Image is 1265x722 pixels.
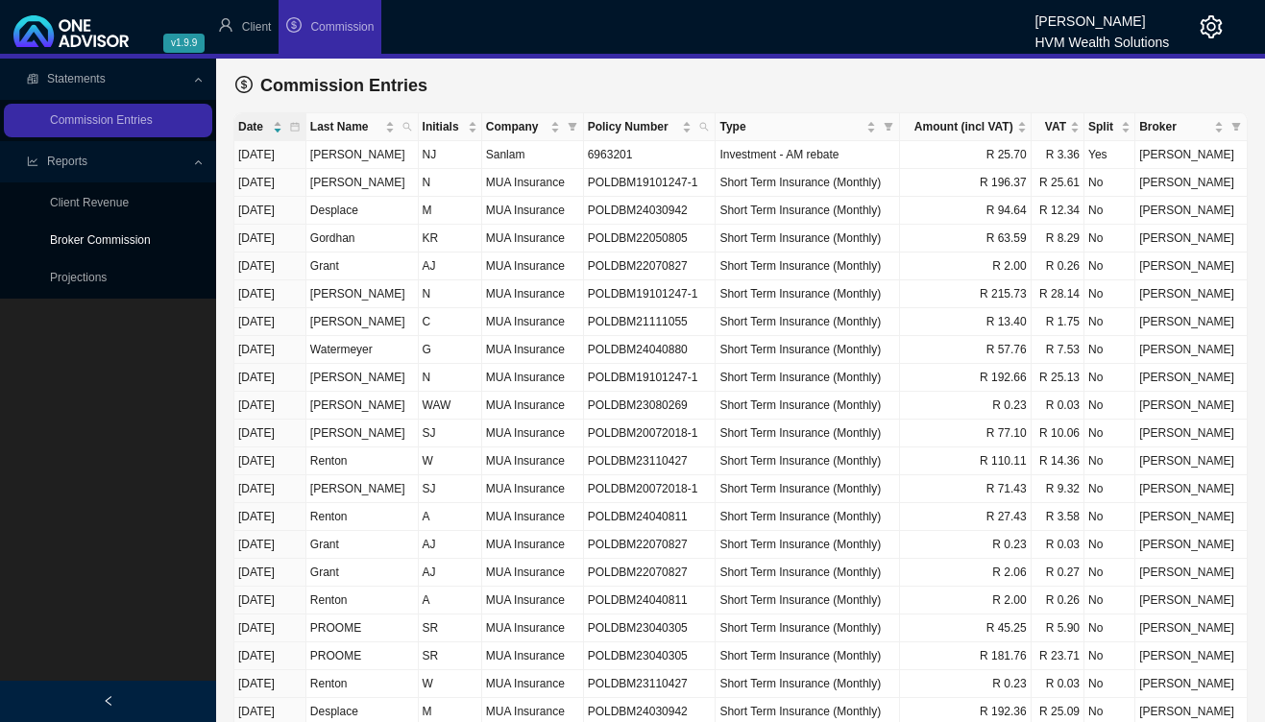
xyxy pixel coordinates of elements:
[486,398,565,412] span: MUA Insurance
[234,280,306,308] td: [DATE]
[27,156,38,167] span: line-chart
[1084,642,1135,670] td: No
[419,670,482,698] td: W
[234,670,306,698] td: [DATE]
[1032,308,1084,336] td: R 1.75
[234,447,306,475] td: [DATE]
[306,113,419,141] th: Last Name
[1139,593,1234,607] span: [PERSON_NAME]
[486,649,565,662] span: MUA Insurance
[419,392,482,420] td: WAW
[486,176,565,189] span: MUA Insurance
[584,169,717,197] td: POLDBM19101247-1
[419,420,482,447] td: SJ
[47,72,106,85] span: Statements
[234,197,306,225] td: [DATE]
[234,531,306,559] td: [DATE]
[1084,336,1135,364] td: No
[419,559,482,587] td: AJ
[306,670,419,698] td: Renton
[486,482,565,495] span: MUA Insurance
[419,141,482,169] td: NJ
[482,113,584,141] th: Company
[1084,253,1135,280] td: No
[719,538,881,551] span: Short Term Insurance (Monthly)
[486,677,565,690] span: MUA Insurance
[242,20,272,34] span: Client
[50,271,107,284] a: Projections
[486,705,565,718] span: MUA Insurance
[419,503,482,531] td: A
[423,117,464,136] span: Initials
[1084,197,1135,225] td: No
[1032,642,1084,670] td: R 23.71
[399,113,416,140] span: search
[419,587,482,614] td: A
[306,475,419,503] td: [PERSON_NAME]
[1034,26,1169,47] div: HVM Wealth Solutions
[310,117,381,136] span: Last Name
[1034,5,1169,26] div: [PERSON_NAME]
[1084,587,1135,614] td: No
[1084,559,1135,587] td: No
[1032,503,1084,531] td: R 3.58
[1084,113,1135,141] th: Split
[1032,559,1084,587] td: R 0.27
[163,34,205,53] span: v1.9.9
[1139,621,1234,635] span: [PERSON_NAME]
[1139,482,1234,495] span: [PERSON_NAME]
[1084,503,1135,531] td: No
[1084,670,1135,698] td: No
[584,420,717,447] td: POLDBM20072018-1
[900,475,1031,503] td: R 71.43
[50,113,153,127] a: Commission Entries
[1139,148,1234,161] span: [PERSON_NAME]
[1139,315,1234,328] span: [PERSON_NAME]
[1032,197,1084,225] td: R 12.34
[1084,475,1135,503] td: No
[1032,670,1084,698] td: R 0.03
[1032,169,1084,197] td: R 25.61
[486,259,565,273] span: MUA Insurance
[1139,566,1234,579] span: [PERSON_NAME]
[1084,169,1135,197] td: No
[13,15,129,47] img: 2df55531c6924b55f21c4cf5d4484680-logo-light.svg
[584,670,717,698] td: POLDBM23110427
[719,510,881,523] span: Short Term Insurance (Monthly)
[1032,113,1084,141] th: VAT
[884,122,893,132] span: filter
[1032,587,1084,614] td: R 0.26
[306,169,419,197] td: [PERSON_NAME]
[1228,113,1245,140] span: filter
[306,280,419,308] td: [PERSON_NAME]
[1200,15,1223,38] span: setting
[486,148,525,161] span: Sanlam
[584,336,717,364] td: POLDBM24040880
[50,233,151,247] a: Broker Commission
[218,17,233,33] span: user
[584,587,717,614] td: POLDBM24040811
[900,253,1031,280] td: R 2.00
[47,155,87,168] span: Reports
[1032,447,1084,475] td: R 14.36
[1032,336,1084,364] td: R 7.53
[1084,364,1135,392] td: No
[900,447,1031,475] td: R 110.11
[419,225,482,253] td: KR
[904,117,1012,136] span: Amount (incl VAT)
[584,447,717,475] td: POLDBM23110427
[584,503,717,531] td: POLDBM24040811
[234,642,306,670] td: [DATE]
[719,482,881,495] span: Short Term Insurance (Monthly)
[1139,538,1234,551] span: [PERSON_NAME]
[588,117,679,136] span: Policy Number
[1135,113,1248,141] th: Broker
[419,614,482,642] td: SR
[900,113,1031,141] th: Amount (incl VAT)
[719,649,881,662] span: Short Term Insurance (Monthly)
[900,336,1031,364] td: R 57.76
[719,454,881,468] span: Short Term Insurance (Monthly)
[234,364,306,392] td: [DATE]
[584,614,717,642] td: POLDBM23040305
[719,204,881,217] span: Short Term Insurance (Monthly)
